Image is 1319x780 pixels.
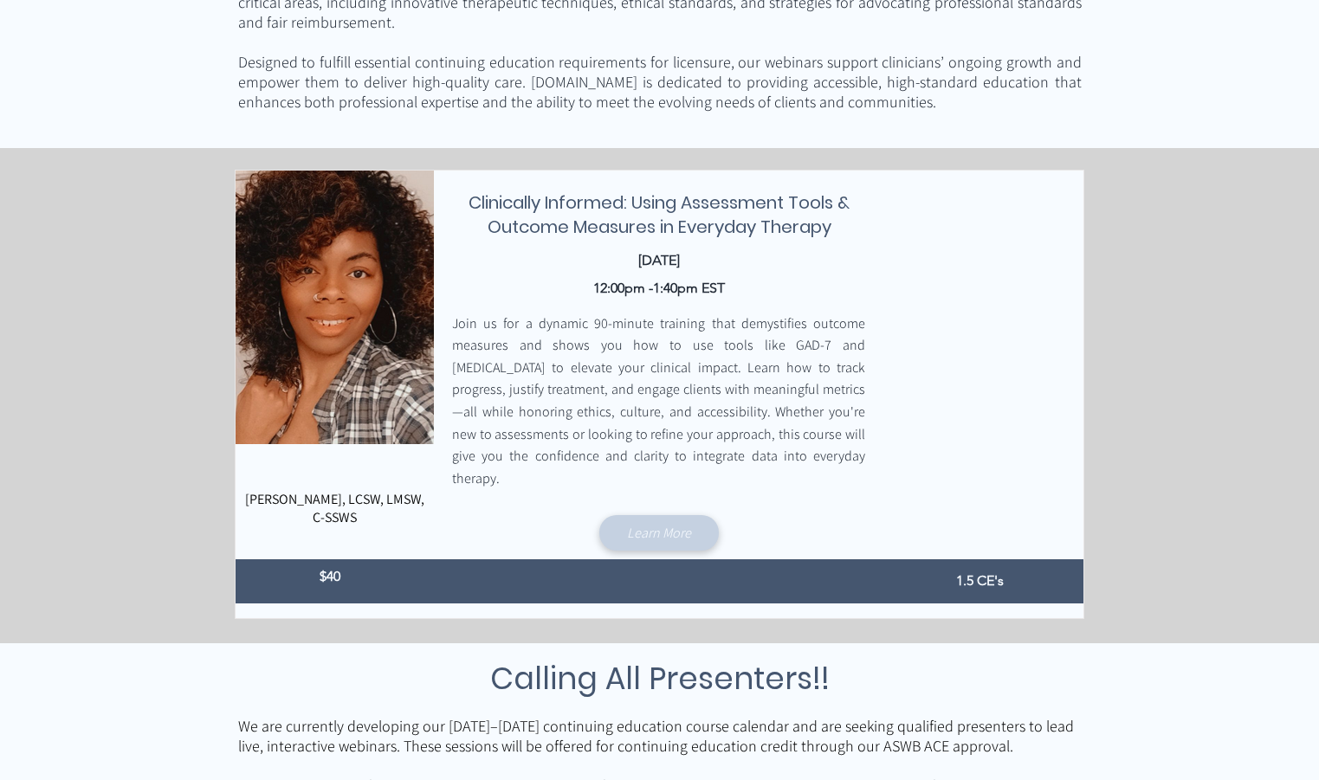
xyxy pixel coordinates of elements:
span: Learn More [627,524,691,542]
img: 12:00pm -1:40pm EST [236,171,434,444]
span: $40 [320,568,340,584]
h3: Calling All Presenters!! [238,655,1082,701]
span: 12:00pm -1:40pm EST [593,280,725,296]
span: Designed to fulfill essential continuing education requirements for licensure, our webinars suppo... [238,52,1082,112]
p: We are currently developing our [DATE]–[DATE] continuing education course calendar and are seekin... [238,716,1082,756]
img: Presenter 2 [885,171,1083,444]
span: [PERSON_NAME], LCSW, LMSW, C-SSWS [245,490,424,526]
span: [DATE] [638,252,680,268]
a: Learn More [599,515,719,551]
span: 1.5 CE's [956,572,1004,589]
span: Join us for a dynamic 90-minute training that demystifies outcome measures and shows you how to u... [452,314,865,487]
span: Clinically Informed: Using Assessment Tools & Outcome Measures in Everyday Therapy [469,190,850,239]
